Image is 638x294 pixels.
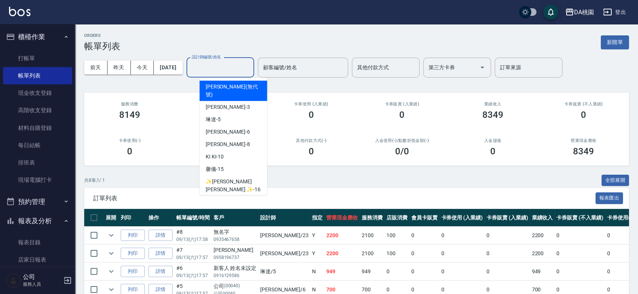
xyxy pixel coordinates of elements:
[121,248,145,259] button: 列印
[93,195,596,202] span: 訂單列表
[154,61,182,75] button: [DATE]
[206,83,261,99] span: [PERSON_NAME] (無代號)
[385,209,409,227] th: 店販消費
[174,209,212,227] th: 帳單編號/時間
[310,227,324,244] td: Y
[214,264,257,272] div: 新客人 姓名未設定
[605,227,636,244] td: 0
[131,61,154,75] button: 今天
[176,272,210,279] p: 09/13 (六) 17:57
[596,192,623,204] button: 報表匯出
[93,102,166,107] h3: 服務消費
[324,263,360,280] td: 949
[456,102,529,107] h2: 業績收入
[3,27,72,47] button: 櫃檯作業
[174,245,212,262] td: #7
[605,263,636,280] td: 0
[547,138,620,143] h2: 營業現金應收
[119,209,147,227] th: 列印
[310,245,324,262] td: Y
[206,103,250,111] span: [PERSON_NAME] -3
[530,209,555,227] th: 業績收入
[184,138,257,143] h2: 第三方卡券(-)
[3,137,72,154] a: 每日結帳
[385,245,409,262] td: 100
[562,5,597,20] button: DA桃園
[485,245,530,262] td: 0
[310,209,324,227] th: 指定
[596,194,623,201] a: 報表匯出
[485,227,530,244] td: 0
[214,254,257,261] p: 0958196737
[395,146,409,157] h3: 0 /0
[366,102,439,107] h2: 卡券販賣 (入業績)
[385,227,409,244] td: 100
[3,102,72,119] a: 高階收支登錄
[212,209,259,227] th: 客戶
[324,227,360,244] td: 2200
[555,209,605,227] th: 卡券販賣 (不入業績)
[574,8,594,17] div: DA桃園
[324,209,360,227] th: 營業現金應收
[3,171,72,189] a: 現場電腦打卡
[409,227,439,244] td: 0
[3,251,72,268] a: 店家日報表
[409,263,439,280] td: 0
[3,67,72,84] a: 帳單列表
[309,110,314,120] h3: 0
[149,230,173,241] a: 詳情
[360,245,385,262] td: 2100
[485,263,530,280] td: 0
[106,248,117,259] button: expand row
[214,272,257,279] p: 0916129586
[439,227,485,244] td: 0
[476,61,488,73] button: Open
[214,236,257,243] p: 0935467658
[385,263,409,280] td: 0
[119,110,140,120] h3: 8149
[439,209,485,227] th: 卡券使用 (入業績)
[258,209,310,227] th: 設計師
[149,248,173,259] a: 詳情
[530,227,555,244] td: 2200
[482,110,503,120] h3: 8349
[530,245,555,262] td: 2200
[206,165,224,173] span: 馨儀 -15
[214,246,257,254] div: [PERSON_NAME]
[106,266,117,277] button: expand row
[84,33,120,38] h2: ORDERS
[275,138,348,143] h2: 其他付款方式(-)
[258,245,310,262] td: [PERSON_NAME] /23
[485,209,530,227] th: 卡券販賣 (入業績)
[399,110,405,120] h3: 0
[23,281,61,288] p: 服務人員
[174,263,212,280] td: #6
[600,5,629,19] button: 登出
[409,245,439,262] td: 0
[581,110,586,120] h3: 0
[360,263,385,280] td: 949
[309,146,314,157] h3: 0
[601,35,629,49] button: 新開單
[174,227,212,244] td: #8
[555,263,605,280] td: 0
[275,102,348,107] h2: 卡券使用 (入業績)
[206,178,261,193] span: ✨[PERSON_NAME][PERSON_NAME] ✨ -16
[3,234,72,251] a: 報表目錄
[147,209,174,227] th: 操作
[106,230,117,241] button: expand row
[530,263,555,280] td: 949
[84,61,108,75] button: 前天
[490,146,496,157] h3: 0
[310,263,324,280] td: N
[573,146,594,157] h3: 8349
[258,263,310,280] td: 琳達 /5
[258,227,310,244] td: [PERSON_NAME] /23
[3,211,72,231] button: 報表及分析
[206,140,250,148] span: [PERSON_NAME] -8
[206,116,221,123] span: 琳達 -5
[84,177,105,184] p: 共 8 筆, 1 / 1
[121,230,145,241] button: 列印
[324,245,360,262] td: 2200
[184,102,257,107] h2: 店販消費 /會員卡消費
